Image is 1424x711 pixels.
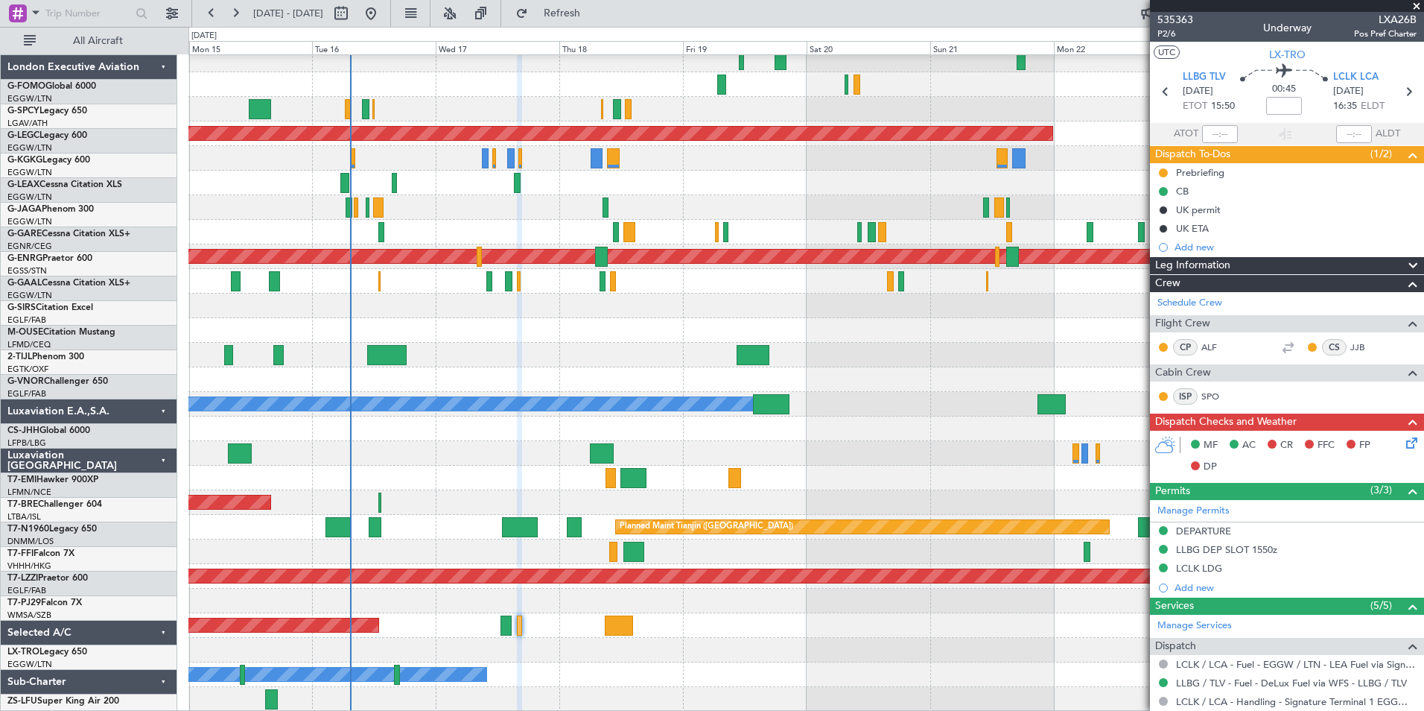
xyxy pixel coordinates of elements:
div: CS [1322,339,1347,355]
a: LLBG / TLV - Fuel - DeLux Fuel via WFS - LLBG / TLV [1176,677,1407,689]
span: FFC [1317,438,1335,453]
a: EGTK/OXF [7,364,48,375]
a: G-SPCYLegacy 650 [7,107,87,116]
a: G-GARECessna Citation XLS+ [7,230,130,238]
a: ALF [1201,341,1235,354]
span: MF [1204,438,1218,453]
div: Fri 19 [683,41,807,54]
span: AC [1242,438,1256,453]
div: Mon 22 [1054,41,1177,54]
a: EGGW/LTN [7,192,52,203]
span: T7-N1960 [7,525,49,534]
a: EGSS/STN [7,265,47,276]
span: G-LEAX [7,180,39,189]
span: P2/6 [1157,28,1193,40]
div: LCLK LDG [1176,562,1222,575]
div: Add new [1175,581,1417,594]
span: [DATE] - [DATE] [253,7,323,20]
a: G-LEGCLegacy 600 [7,131,87,140]
span: LCLK LCA [1333,70,1379,85]
span: 00:45 [1272,82,1296,97]
a: T7-N1960Legacy 650 [7,525,97,534]
a: T7-LZZIPraetor 600 [7,574,88,583]
span: Pos Pref Charter [1354,28,1417,40]
div: Mon 15 [189,41,313,54]
a: G-GAALCessna Citation XLS+ [7,279,130,288]
span: ZS-LFU [7,697,37,706]
span: ALDT [1376,127,1400,142]
a: LCLK / LCA - Handling - Signature Terminal 1 EGGW / LTN [1176,695,1417,708]
a: DNMM/LOS [7,536,54,547]
span: Leg Information [1155,257,1230,274]
span: Crew [1155,275,1180,292]
span: T7-BRE [7,500,38,509]
span: All Aircraft [39,36,157,46]
a: G-FOMOGlobal 6000 [7,82,96,91]
a: LX-TROLegacy 650 [7,648,87,657]
span: T7-FFI [7,549,34,558]
div: Wed 17 [436,41,559,54]
a: EGGW/LTN [7,216,52,227]
div: Tue 16 [312,41,436,54]
div: DEPARTURE [1176,525,1231,537]
button: Refresh [509,1,598,25]
span: T7-LZZI [7,574,38,583]
span: [DATE] [1183,84,1213,99]
a: G-SIRSCitation Excel [7,303,93,312]
span: M-OUSE [7,328,43,337]
a: JJB [1350,341,1384,354]
span: LX-TRO [7,648,39,657]
div: CP [1173,339,1198,355]
div: Sun 21 [930,41,1054,54]
span: DP [1204,460,1217,475]
a: LFMD/CEQ [7,339,51,350]
span: ETOT [1183,99,1207,114]
a: T7-EMIHawker 900XP [7,475,98,484]
a: EGLF/FAB [7,585,46,596]
span: Dispatch [1155,638,1196,655]
div: ISP [1173,388,1198,405]
span: CR [1280,438,1293,453]
span: G-GAAL [7,279,42,288]
span: G-SPCY [7,107,39,116]
span: 15:50 [1211,99,1235,114]
div: Underway [1263,20,1312,36]
div: Planned Maint Tianjin ([GEOGRAPHIC_DATA]) [620,516,793,538]
a: Manage Permits [1157,504,1230,519]
a: G-LEAXCessna Citation XLS [7,180,122,189]
span: Cabin Crew [1155,364,1211,382]
span: Refresh [531,8,594,19]
a: G-VNORChallenger 650 [7,377,108,386]
a: 2-TIJLPhenom 300 [7,353,84,361]
span: Permits [1155,483,1190,500]
span: Flight Crew [1155,315,1210,332]
a: EGGW/LTN [7,290,52,301]
a: EGLF/FAB [7,315,46,326]
a: EGGW/LTN [7,142,52,154]
span: G-SIRS [7,303,36,312]
a: LTBA/ISL [7,511,41,522]
div: Add new [1175,241,1417,253]
span: T7-EMI [7,475,36,484]
span: (1/2) [1370,146,1392,162]
a: T7-FFIFalcon 7X [7,549,74,558]
span: [DATE] [1333,84,1364,99]
span: G-GARE [7,230,42,238]
a: Schedule Crew [1157,296,1222,311]
span: G-KGKG [7,156,42,165]
a: LFMN/NCE [7,487,51,498]
span: (5/5) [1370,598,1392,613]
input: --:-- [1202,125,1238,143]
a: VHHH/HKG [7,560,51,572]
a: G-KGKGLegacy 600 [7,156,90,165]
a: EGGW/LTN [7,167,52,178]
span: 2-TIJL [7,353,32,361]
a: M-OUSECitation Mustang [7,328,115,337]
a: ZS-LFUSuper King Air 200 [7,697,119,706]
span: G-LEGC [7,131,39,140]
span: 535363 [1157,12,1193,28]
span: T7-PJ29 [7,598,41,607]
div: LLBG DEP SLOT 1550z [1176,543,1277,556]
div: [DATE] [191,30,217,42]
button: UTC [1154,45,1180,59]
